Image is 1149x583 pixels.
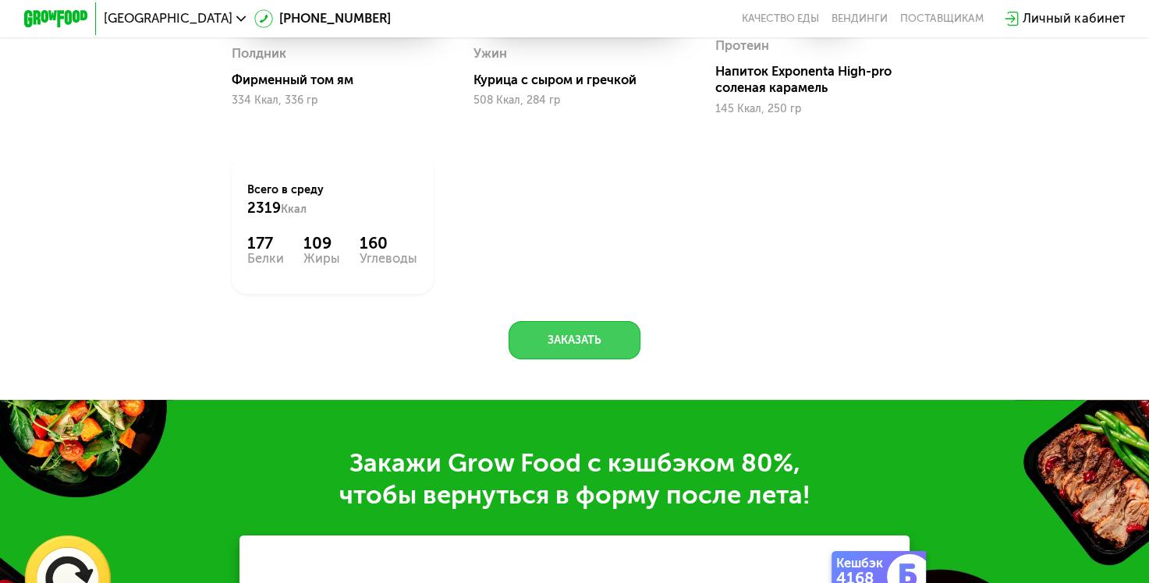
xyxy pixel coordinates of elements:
[900,12,984,25] div: поставщикам
[836,557,891,570] div: Кешбэк
[232,72,447,88] div: Фирменный том ям
[247,253,284,265] div: Белки
[473,94,676,107] div: 508 Ккал, 284 гр
[360,234,417,253] div: 160
[715,64,931,96] div: Напиток Exponenta High-pro соленая карамель
[247,200,281,217] span: 2319
[360,253,417,265] div: Углеводы
[509,321,640,359] button: Заказать
[247,182,417,217] div: Всего в среду
[715,103,917,115] div: 145 Ккал, 250 гр
[232,94,434,107] div: 334 Ккал, 336 гр
[303,253,340,265] div: Жиры
[247,234,284,253] div: 177
[303,234,340,253] div: 109
[742,12,819,25] a: Качество еды
[1023,9,1125,29] div: Личный кабинет
[281,203,307,216] span: Ккал
[254,9,392,29] a: [PHONE_NUMBER]
[473,42,507,66] div: Ужин
[715,34,769,58] div: Протеин
[232,42,286,66] div: Полдник
[104,12,232,25] span: [GEOGRAPHIC_DATA]
[473,72,689,88] div: Курица с сыром и гречкой
[832,12,888,25] a: Вендинги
